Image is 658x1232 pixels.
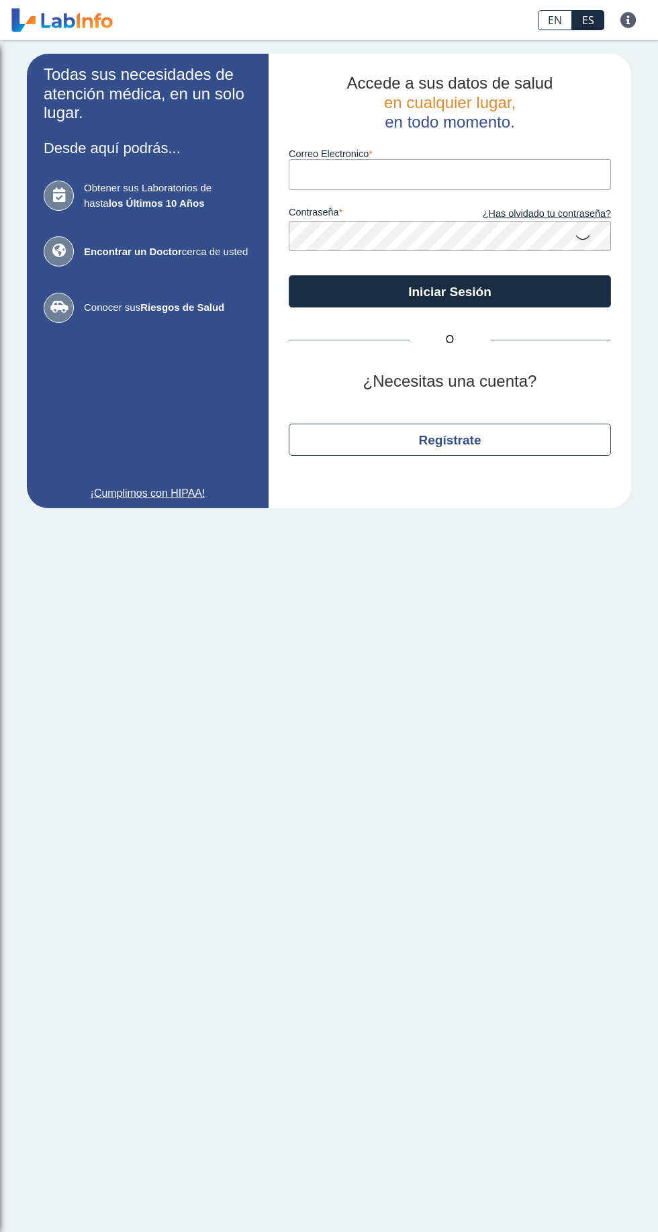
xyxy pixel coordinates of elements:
[385,113,514,131] span: en todo momento.
[84,244,252,260] span: cerca de usted
[289,148,611,159] label: Correo Electronico
[84,300,252,316] span: Conocer sus
[289,424,611,456] button: Regístrate
[44,140,252,156] h3: Desde aquí podrás...
[289,372,611,391] h2: ¿Necesitas una cuenta?
[410,332,490,348] span: O
[538,10,572,30] a: EN
[140,301,224,313] b: Riesgos de Salud
[384,93,516,111] span: en cualquier lugar,
[450,207,611,222] a: ¿Has olvidado tu contraseña?
[44,65,252,123] h2: Todas sus necesidades de atención médica, en un solo lugar.
[84,246,182,257] b: Encontrar un Doctor
[347,74,553,92] span: Accede a sus datos de salud
[84,181,252,211] span: Obtener sus Laboratorios de hasta
[572,10,604,30] a: ES
[109,197,205,209] b: los Últimos 10 Años
[289,275,611,307] button: Iniciar Sesión
[289,207,450,222] label: contraseña
[44,485,252,502] a: ¡Cumplimos con HIPAA!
